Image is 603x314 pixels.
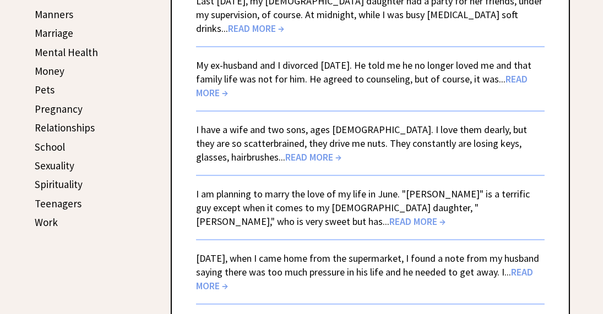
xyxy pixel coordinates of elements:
[35,64,64,78] a: Money
[285,151,341,163] span: READ MORE →
[35,121,95,134] a: Relationships
[196,123,527,163] a: I have a wife and two sons, ages [DEMOGRAPHIC_DATA]. I love them dearly, but they are so scatterb...
[35,102,83,115] a: Pregnancy
[35,46,98,59] a: Mental Health
[35,159,74,172] a: Sexuality
[389,215,446,228] span: READ MORE →
[196,59,531,99] a: My ex-husband and I divorced [DATE]. He told me he no longer loved me and that family life was no...
[35,216,58,229] a: Work
[35,197,82,210] a: Teenagers
[196,188,530,228] a: I am planning to marry the love of my life in June. "[PERSON_NAME]" is a terrific guy except when...
[35,178,83,191] a: Spirituality
[35,8,73,21] a: Manners
[35,83,55,96] a: Pets
[196,252,539,292] a: [DATE], when I came home from the supermarket, I found a note from my husband saying there was to...
[196,73,528,99] span: READ MORE →
[35,26,73,40] a: Marriage
[35,140,65,153] a: School
[196,266,533,292] span: READ MORE →
[228,22,284,35] span: READ MORE →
